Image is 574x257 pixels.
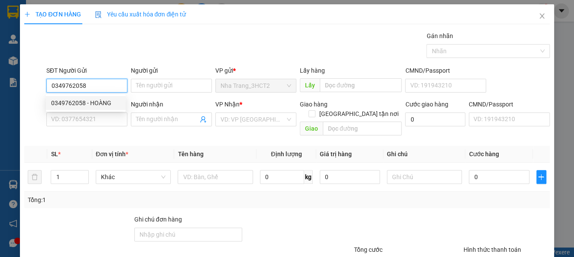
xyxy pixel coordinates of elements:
[51,98,120,108] div: 0349762058 - HOÀNG
[405,112,465,126] input: Cước giao hàng
[469,100,550,109] div: CMND/Passport
[24,11,81,18] span: TẠO ĐƠN HÀNG
[354,246,383,253] span: Tổng cước
[24,11,30,17] span: plus
[221,79,291,92] span: Nha Trang_3HCT2
[28,170,42,184] button: delete
[95,11,102,18] img: icon
[271,151,302,157] span: Định lượng
[536,170,546,184] button: plus
[469,151,499,157] span: Cước hàng
[405,101,448,108] label: Cước giao hàng
[46,96,126,110] div: 0349762058 - HOÀNG
[134,216,182,223] label: Ghi chú đơn hàng
[320,78,402,92] input: Dọc đường
[46,66,127,75] div: SĐT Người Gửi
[537,173,546,180] span: plus
[320,170,380,184] input: 0
[131,100,212,109] div: Người nhận
[464,246,521,253] label: Hình thức thanh toán
[300,78,320,92] span: Lấy
[95,11,186,18] span: Yêu cầu xuất hóa đơn điện tử
[101,170,166,183] span: Khác
[383,146,466,163] th: Ghi chú
[131,66,212,75] div: Người gửi
[51,151,58,157] span: SL
[300,122,323,135] span: Giao
[300,101,328,108] span: Giao hàng
[315,109,402,119] span: [GEOGRAPHIC_DATA] tận nơi
[215,66,296,75] div: VP gửi
[178,151,203,157] span: Tên hàng
[134,228,242,241] input: Ghi chú đơn hàng
[178,170,253,184] input: VD: Bàn, Ghế
[300,67,325,74] span: Lấy hàng
[320,151,352,157] span: Giá trị hàng
[530,4,554,29] button: Close
[304,170,313,184] span: kg
[405,66,486,75] div: CMND/Passport
[323,122,402,135] input: Dọc đường
[387,170,462,184] input: Ghi Chú
[96,151,128,157] span: Đơn vị tính
[215,101,240,108] span: VP Nhận
[200,116,207,123] span: user-add
[28,195,222,205] div: Tổng: 1
[426,32,453,39] label: Gán nhãn
[538,13,545,19] span: close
